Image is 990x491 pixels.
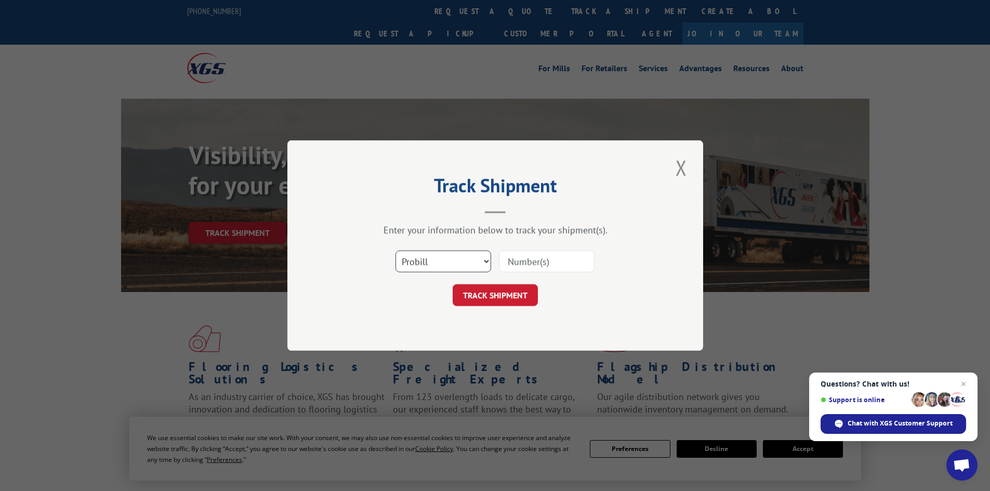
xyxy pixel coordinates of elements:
[848,419,953,428] span: Chat with XGS Customer Support
[821,396,908,404] span: Support is online
[339,178,651,198] h2: Track Shipment
[946,449,978,481] a: Open chat
[499,250,595,272] input: Number(s)
[821,380,966,388] span: Questions? Chat with us!
[453,284,538,306] button: TRACK SHIPMENT
[672,153,690,182] button: Close modal
[339,224,651,236] div: Enter your information below to track your shipment(s).
[821,414,966,434] span: Chat with XGS Customer Support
